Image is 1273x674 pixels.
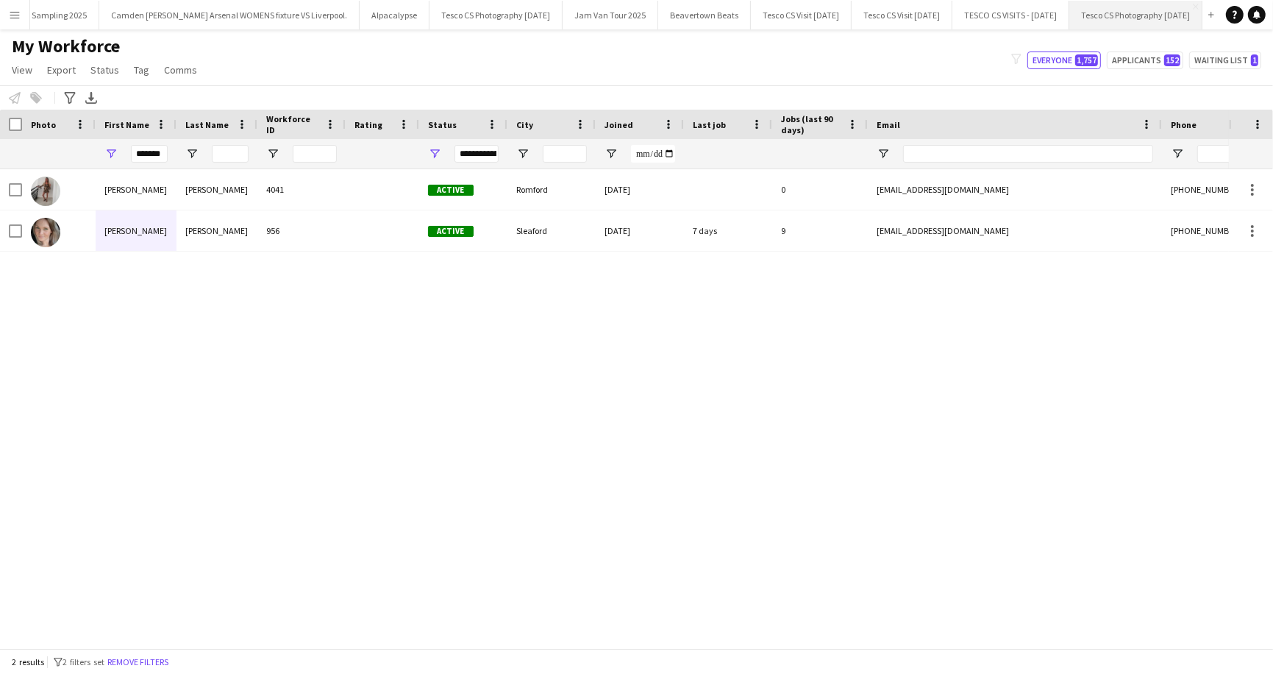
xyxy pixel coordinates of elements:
div: [PERSON_NAME] [96,210,176,251]
div: 9 [772,210,868,251]
span: Rating [354,119,382,130]
button: NUS Sampling 2025 [2,1,99,29]
span: Tag [134,63,149,77]
span: Joined [605,119,633,130]
span: Active [428,226,474,237]
button: Jam Van Tour 2025 [563,1,658,29]
a: Tag [128,60,155,79]
button: Applicants152 [1107,52,1183,69]
span: Active [428,185,474,196]
input: Workforce ID Filter Input [293,145,337,163]
button: TESCO CS VISITS - [DATE] [952,1,1069,29]
input: Email Filter Input [903,145,1153,163]
div: 7 days [684,210,772,251]
button: Tesco CS Photography [DATE] [1069,1,1202,29]
button: Tesco CS Visit [DATE] [751,1,852,29]
button: Tesco CS Photography [DATE] [429,1,563,29]
button: Beavertown Beats [658,1,751,29]
img: Frankie Salkeld [31,218,60,247]
span: Export [47,63,76,77]
a: Status [85,60,125,79]
span: Phone [1171,119,1197,130]
div: 0 [772,169,868,210]
div: [EMAIL_ADDRESS][DOMAIN_NAME] [868,210,1162,251]
span: My Workforce [12,35,120,57]
button: Remove filters [104,654,171,670]
div: [DATE] [596,169,684,210]
span: Photo [31,119,56,130]
button: Open Filter Menu [104,147,118,160]
a: Export [41,60,82,79]
button: Open Filter Menu [516,147,529,160]
input: Joined Filter Input [631,145,675,163]
span: Comms [164,63,197,77]
span: 2 filters set [63,656,104,667]
span: View [12,63,32,77]
div: 4041 [257,169,346,210]
input: City Filter Input [543,145,587,163]
button: Tesco CS Visit [DATE] [852,1,952,29]
span: Status [428,119,457,130]
div: [DATE] [596,210,684,251]
button: Waiting list1 [1189,52,1261,69]
span: Email [877,119,900,130]
span: 152 [1164,54,1180,66]
button: Everyone1,757 [1027,52,1101,69]
button: Open Filter Menu [605,147,618,160]
button: Alpacalypse [360,1,429,29]
app-action-btn: Export XLSX [82,89,100,107]
span: Last job [693,119,726,130]
span: First Name [104,119,149,130]
div: [PERSON_NAME] [176,210,257,251]
span: Last Name [185,119,229,130]
button: Camden [PERSON_NAME] Arsenal WOMENS fixture VS Liverpool. [99,1,360,29]
a: Comms [158,60,203,79]
span: 1,757 [1075,54,1098,66]
input: First Name Filter Input [131,145,168,163]
span: Status [90,63,119,77]
span: City [516,119,533,130]
div: Sleaford [507,210,596,251]
button: Open Filter Menu [877,147,890,160]
div: [EMAIL_ADDRESS][DOMAIN_NAME] [868,169,1162,210]
app-action-btn: Advanced filters [61,89,79,107]
button: Open Filter Menu [428,147,441,160]
div: [PERSON_NAME] [96,169,176,210]
a: View [6,60,38,79]
div: Romford [507,169,596,210]
span: Workforce ID [266,113,319,135]
input: Last Name Filter Input [212,145,249,163]
div: 956 [257,210,346,251]
span: 1 [1251,54,1258,66]
span: Jobs (last 90 days) [781,113,841,135]
img: Frankie Delaney [31,177,60,206]
button: Open Filter Menu [185,147,199,160]
button: Open Filter Menu [1171,147,1184,160]
button: Open Filter Menu [266,147,279,160]
div: [PERSON_NAME] [176,169,257,210]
